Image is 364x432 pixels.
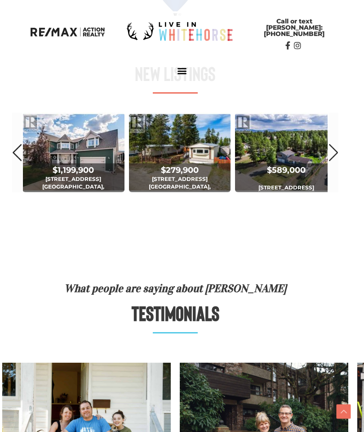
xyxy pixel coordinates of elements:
span: Call or text [PERSON_NAME]: [PHONE_NUMBER] [249,18,339,37]
div: $1,199,900 [23,165,124,175]
img: <div class="price">$1,199,900</div> 5 Gem Place<br>Whitehorse, Yukon<br><div class='bed_bath'>4 B... [22,112,124,192]
div: $279,900 [130,165,230,175]
span: [STREET_ADDRESS] [GEOGRAPHIC_DATA], [GEOGRAPHIC_DATA] [22,164,124,218]
a: Next [328,112,338,192]
img: <div class="price">$279,900</div> 190-986 Range Road<br>Whitehorse, Yukon<br><div class='bed_bath... [129,112,231,192]
div: $589,000 [236,165,336,175]
span: [STREET_ADDRESS] [GEOGRAPHIC_DATA], [GEOGRAPHIC_DATA] [129,164,231,218]
a: Call or text [PERSON_NAME]: [PHONE_NUMBER] [240,13,348,41]
div: Menu Toggle [175,63,190,78]
span: , [GEOGRAPHIC_DATA] [235,164,337,219]
img: <div class="price">$589,000</div> 28 10th Avenue<br>Whitehorse, Yukon<br><div class='bed_bath'>3 ... [235,112,337,192]
a: Prev [12,112,22,192]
